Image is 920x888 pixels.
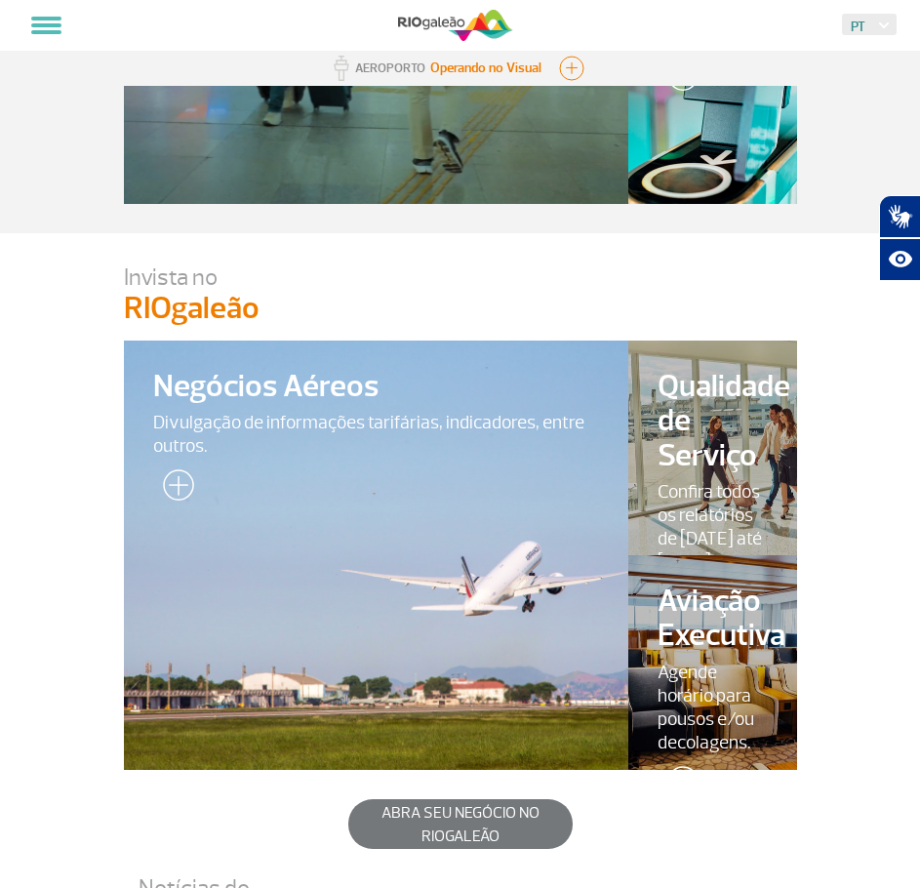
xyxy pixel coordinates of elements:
span: Agende horário para pousos e/ou decolagens. [658,661,768,754]
img: leia-mais [153,469,194,508]
p: Invista no [124,262,797,292]
span: Qualidade de Serviço [658,370,768,473]
button: Abra seu negócio no RIOgaleão [348,799,573,849]
img: leia-mais [658,766,699,805]
div: Plugin de acessibilidade da Hand Talk. [879,195,920,281]
span: Divulgação de informações tarifárias, indicadores, entre outros. [153,411,600,458]
p: Visibilidade de 10000m [430,61,541,75]
button: Abrir tradutor de língua de sinais. [879,195,920,238]
p: AEROPORTO [355,62,425,75]
a: Qualidade de ServiçoConfira todos os relatórios de [DATE] até [DATE]. [628,341,797,555]
p: RIOgaleão [124,292,797,325]
button: Abrir recursos assistivos. [879,238,920,281]
a: Aviação ExecutivaAgende horário para pousos e/ou decolagens. [628,555,797,770]
span: Aviação Executiva [658,585,768,653]
span: Negócios Aéreos [153,370,600,404]
a: Negócios AéreosDivulgação de informações tarifárias, indicadores, entre outros. [124,341,629,770]
span: Confira todos os relatórios de [DATE] até [DATE]. [658,480,768,574]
